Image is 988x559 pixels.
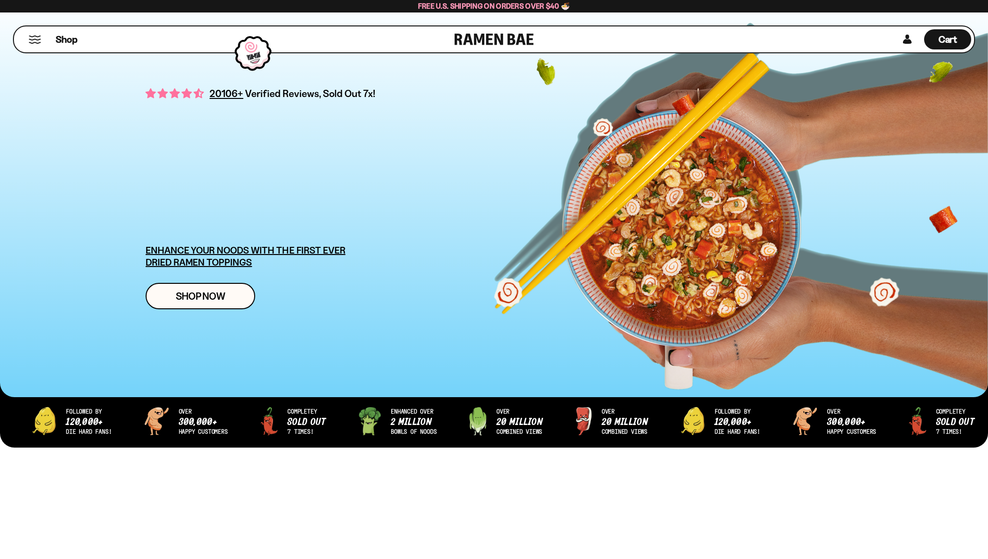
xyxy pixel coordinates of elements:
[924,26,971,52] a: Cart
[245,87,375,99] span: Verified Reviews, Sold Out 7x!
[939,34,957,45] span: Cart
[56,33,77,46] span: Shop
[176,291,225,301] span: Shop Now
[28,36,41,44] button: Mobile Menu Trigger
[210,86,243,101] span: 20106+
[56,29,77,49] a: Shop
[146,283,255,309] a: Shop Now
[418,1,570,11] span: Free U.S. Shipping on Orders over $40 🍜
